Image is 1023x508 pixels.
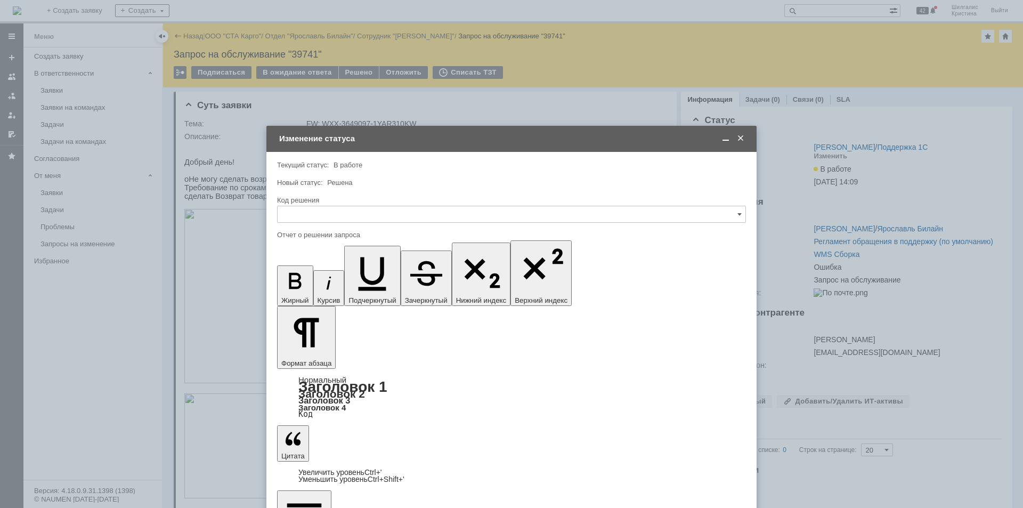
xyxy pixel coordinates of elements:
span: В работе [334,161,362,169]
a: Заголовок 2 [298,388,365,400]
a: Заголовок 3 [298,396,350,405]
span: Ctrl+Shift+' [368,475,404,483]
span: Курсив [318,296,340,304]
span: Цитата [281,452,305,460]
button: Курсив [313,270,345,306]
span: Верхний индекс [515,296,567,304]
div: Код решения [277,197,744,204]
button: Формат абзаца [277,306,336,369]
div: Цитата [277,469,746,483]
a: Заголовок 4 [298,403,346,412]
span: Зачеркнутый [405,296,448,304]
a: Заголовок 1 [298,378,387,395]
button: Зачеркнутый [401,251,452,306]
a: Нормальный [298,375,346,384]
span: Формат абзаца [281,359,331,367]
div: Изменение статуса [279,134,746,143]
button: Верхний индекс [510,240,572,306]
label: Текущий статус: [277,161,329,169]
a: Decrease [298,475,404,483]
span: Нижний индекс [456,296,507,304]
button: Подчеркнутый [344,246,400,306]
button: Жирный [277,265,313,306]
label: Новый статус: [277,179,323,187]
span: Жирный [281,296,309,304]
span: Подчеркнутый [348,296,396,304]
a: Код [298,409,313,419]
span: Решена [327,179,352,187]
div: Формат абзаца [277,376,746,418]
div: Отчет о решении запроса [277,231,744,238]
button: Цитата [277,425,309,462]
a: Increase [298,468,382,477]
span: Свернуть (Ctrl + M) [720,134,731,143]
span: Закрыть [735,134,746,143]
span: Ctrl+' [364,468,382,477]
button: Нижний индекс [452,243,511,306]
